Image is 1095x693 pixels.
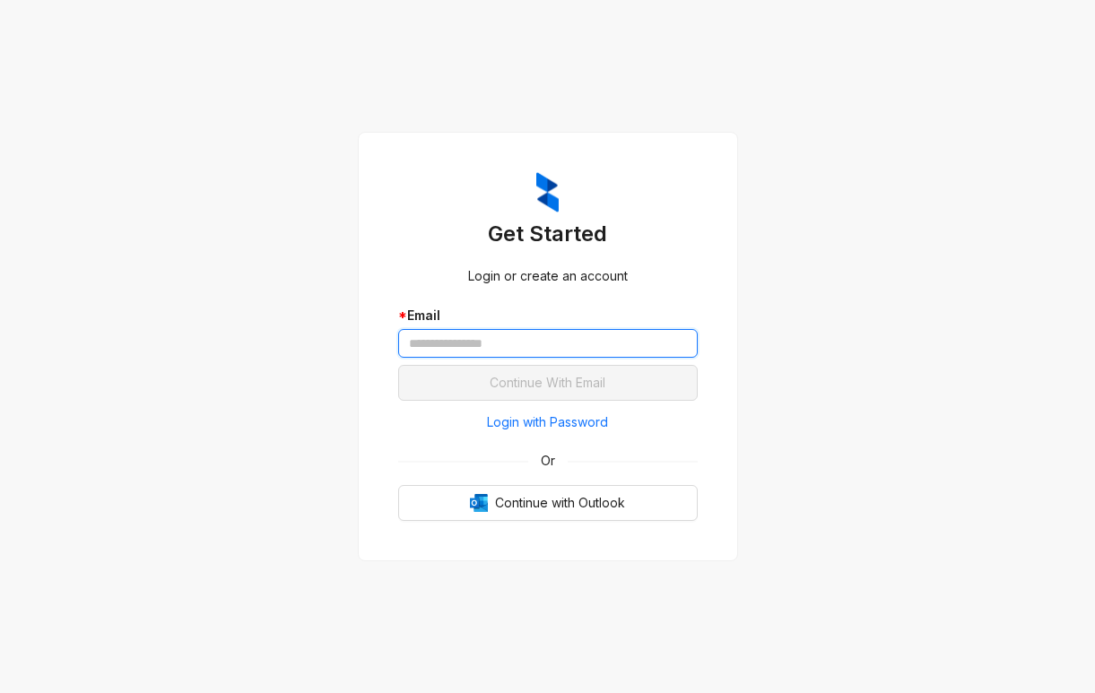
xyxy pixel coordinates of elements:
[487,412,608,432] span: Login with Password
[470,494,488,512] img: Outlook
[398,266,698,286] div: Login or create an account
[398,306,698,325] div: Email
[398,365,698,401] button: Continue With Email
[398,485,698,521] button: OutlookContinue with Outlook
[398,408,698,437] button: Login with Password
[536,172,559,213] img: ZumaIcon
[528,451,568,471] span: Or
[495,493,625,513] span: Continue with Outlook
[398,220,698,248] h3: Get Started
